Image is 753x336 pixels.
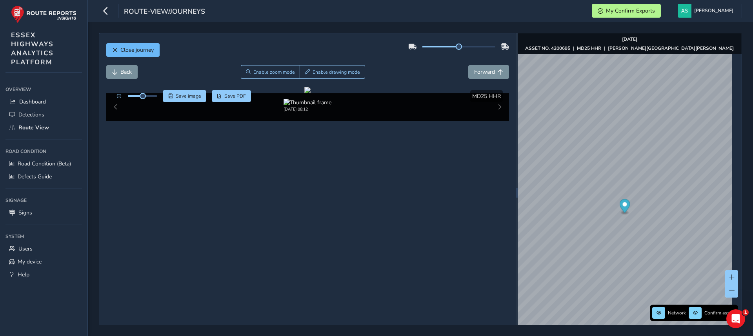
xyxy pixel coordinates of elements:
span: [PERSON_NAME] [694,4,733,18]
strong: [DATE] [622,36,637,42]
span: ESSEX HIGHWAYS ANALYTICS PLATFORM [11,31,54,67]
span: Back [120,68,132,76]
span: Help [18,271,29,278]
a: Help [5,268,82,281]
span: Network [668,310,686,316]
div: Map marker [619,199,630,215]
div: Overview [5,84,82,95]
div: System [5,231,82,242]
div: | | [525,45,734,51]
span: Close journey [120,46,154,54]
span: Save image [176,93,201,99]
span: Forward [474,68,495,76]
a: Dashboard [5,95,82,108]
div: [DATE] 08:12 [284,106,331,112]
button: My Confirm Exports [592,4,661,18]
span: My Confirm Exports [606,7,655,15]
button: [PERSON_NAME] [678,4,736,18]
span: MD25 HHR [472,93,501,100]
a: My device [5,255,82,268]
button: Back [106,65,138,79]
strong: ASSET NO. 4200695 [525,45,570,51]
a: Route View [5,121,82,134]
strong: [PERSON_NAME][GEOGRAPHIC_DATA][PERSON_NAME] [608,45,734,51]
button: Zoom [241,65,300,79]
a: Detections [5,108,82,121]
img: diamond-layout [678,4,691,18]
span: Detections [18,111,44,118]
a: Signs [5,206,82,219]
button: Close journey [106,43,160,57]
img: rr logo [11,5,76,23]
span: Signs [18,209,32,216]
span: 1 [742,309,749,316]
div: Signage [5,194,82,206]
a: Defects Guide [5,170,82,183]
iframe: Intercom live chat [726,309,745,328]
span: Road Condition (Beta) [18,160,71,167]
span: Dashboard [19,98,46,105]
span: Defects Guide [18,173,52,180]
span: Users [18,245,33,252]
span: Save PDF [224,93,246,99]
div: Road Condition [5,145,82,157]
img: Thumbnail frame [284,99,331,106]
button: Save [163,90,206,102]
span: Enable drawing mode [313,69,360,75]
span: Confirm assets [704,310,736,316]
span: Route View [18,124,49,131]
span: route-view/journeys [124,7,205,18]
span: Enable zoom mode [253,69,295,75]
strong: MD25 HHR [577,45,601,51]
a: Road Condition (Beta) [5,157,82,170]
span: My device [18,258,42,265]
a: Users [5,242,82,255]
button: PDF [212,90,251,102]
button: Forward [468,65,509,79]
button: Draw [300,65,365,79]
